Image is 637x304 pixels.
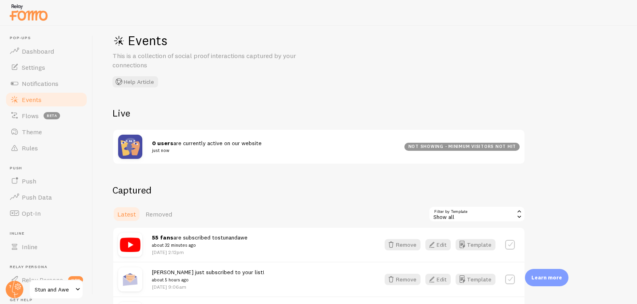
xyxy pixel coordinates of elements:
[68,276,83,283] span: new
[22,128,42,136] span: Theme
[10,264,88,270] span: Relay Persona
[5,140,88,156] a: Rules
[22,47,54,55] span: Dashboard
[456,274,495,285] button: Template
[152,140,395,154] span: are currently active on our website
[10,35,88,41] span: Pop-ups
[22,96,42,104] span: Events
[429,206,525,222] div: Show all
[22,177,36,185] span: Push
[112,51,306,70] p: This is a collection of social proof interactions captured by your connections
[152,234,158,241] strong: 55
[5,59,88,75] a: Settings
[10,166,88,171] span: Push
[425,239,451,250] button: Edit
[22,243,37,251] span: Inline
[5,108,88,124] a: Flows beta
[525,269,568,286] div: Learn more
[22,79,58,87] span: Notifications
[152,249,248,256] p: [DATE] 2:12pm
[10,231,88,236] span: Inline
[456,239,495,250] button: Template
[5,189,88,205] a: Push Data
[5,75,88,92] a: Notifications
[22,193,52,201] span: Push Data
[5,272,88,288] a: Relay Persona new
[22,209,41,217] span: Opt-In
[118,267,142,292] img: newsletter.jpg
[152,234,248,249] span: are subscribed to
[22,112,39,120] span: Flows
[152,242,248,249] small: about 32 minutes ago
[22,63,45,71] span: Settings
[8,2,49,23] img: fomo-relay-logo-orange.svg
[112,184,525,196] h2: Captured
[531,274,562,281] p: Learn more
[152,283,264,290] p: [DATE] 9:06am
[5,92,88,108] a: Events
[141,206,177,222] a: Removed
[5,43,88,59] a: Dashboard
[160,234,173,241] strong: fans
[218,234,248,241] a: stunandawe
[112,76,158,87] button: Help Article
[152,269,264,283] span: [PERSON_NAME] just subscribed to your list!
[5,124,88,140] a: Theme
[404,143,520,151] div: not showing - minimum visitors not hit
[5,239,88,255] a: Inline
[425,274,456,285] a: Edit
[44,112,60,119] span: beta
[152,140,173,147] strong: 0 users
[118,135,142,159] img: pageviews.png
[425,274,451,285] button: Edit
[10,298,88,303] span: Get Help
[152,147,395,154] small: just now
[5,173,88,189] a: Push
[152,276,264,283] small: about 5 hours ago
[22,276,63,284] span: Relay Persona
[22,144,38,152] span: Rules
[112,32,354,49] h1: Events
[112,206,141,222] a: Latest
[146,210,172,218] span: Removed
[112,107,525,119] h2: Live
[35,285,73,294] span: Stun and Awe
[385,274,421,285] button: Remove
[118,233,142,257] img: you_tube.png
[117,210,136,218] span: Latest
[29,280,83,299] a: Stun and Awe
[425,239,456,250] a: Edit
[385,239,421,250] button: Remove
[5,205,88,221] a: Opt-In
